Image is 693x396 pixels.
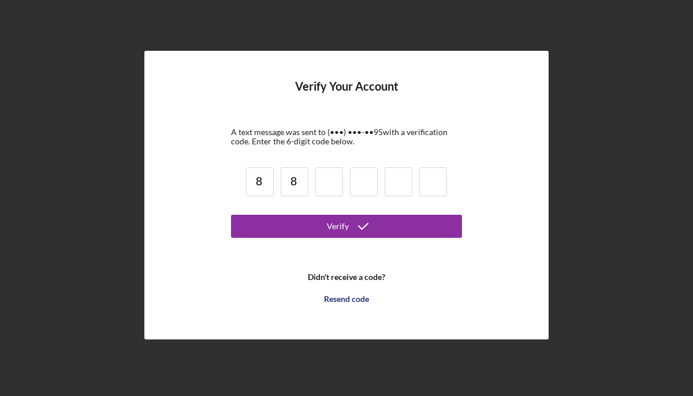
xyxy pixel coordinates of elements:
[231,128,462,146] div: A text message was sent to (•••) •••-•• 95 with a verification code. Enter the 6-digit code below.
[324,287,369,311] div: Resend code
[231,215,462,238] button: Verify
[295,80,398,110] h4: Verify Your Account
[308,272,385,282] b: Didn't receive a code?
[231,287,462,311] button: Resend code
[327,215,349,238] div: Verify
